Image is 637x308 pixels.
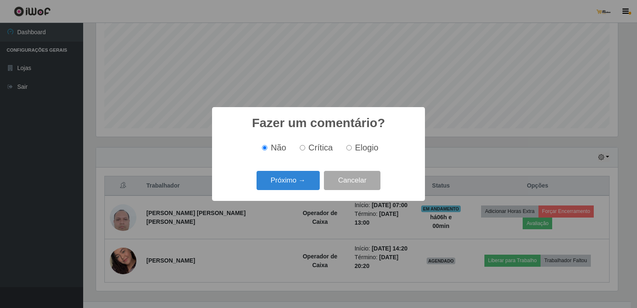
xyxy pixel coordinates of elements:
input: Crítica [300,145,305,150]
span: Não [271,143,286,152]
h2: Fazer um comentário? [252,115,385,130]
span: Elogio [355,143,378,152]
span: Crítica [309,143,333,152]
input: Elogio [346,145,352,150]
button: Próximo → [257,171,320,190]
input: Não [262,145,267,150]
button: Cancelar [324,171,380,190]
